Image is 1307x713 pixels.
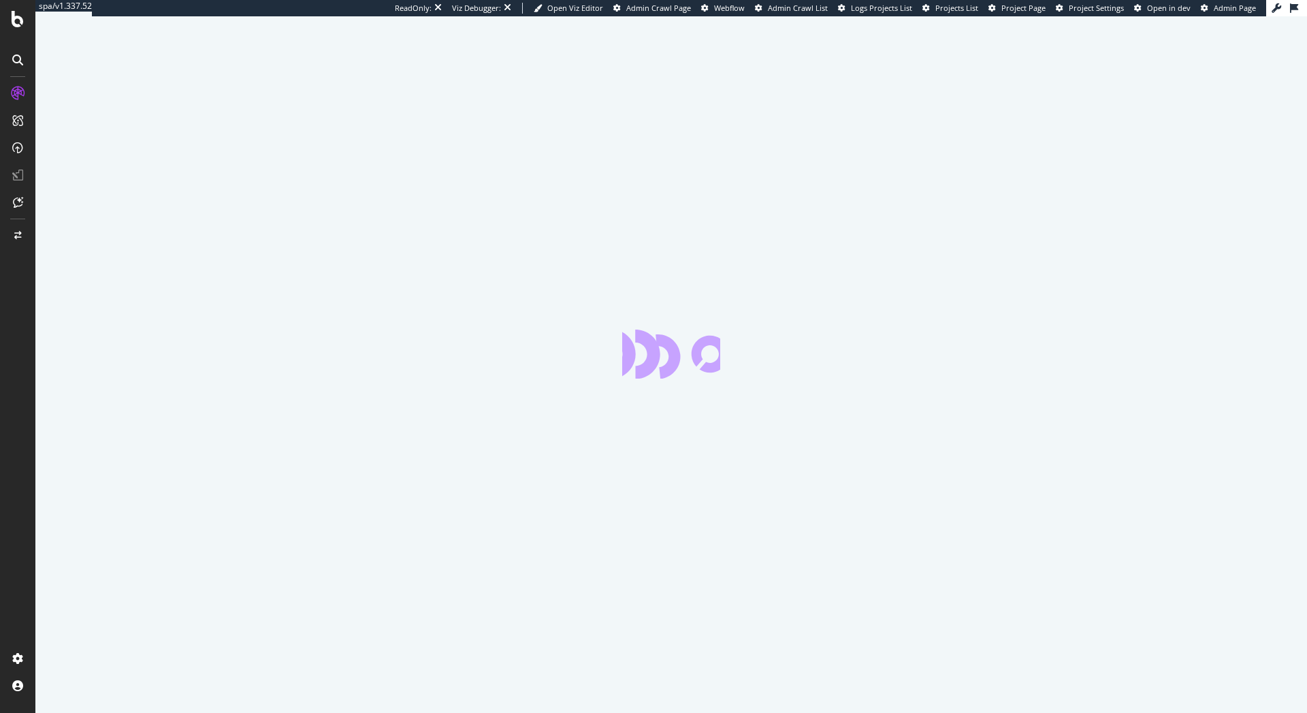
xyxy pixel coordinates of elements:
[626,3,691,13] span: Admin Crawl Page
[452,3,501,14] div: Viz Debugger:
[547,3,603,13] span: Open Viz Editor
[768,3,828,13] span: Admin Crawl List
[701,3,745,14] a: Webflow
[1056,3,1124,14] a: Project Settings
[1001,3,1046,13] span: Project Page
[534,3,603,14] a: Open Viz Editor
[922,3,978,14] a: Projects List
[613,3,691,14] a: Admin Crawl Page
[1134,3,1191,14] a: Open in dev
[714,3,745,13] span: Webflow
[622,330,720,379] div: animation
[1069,3,1124,13] span: Project Settings
[935,3,978,13] span: Projects List
[1147,3,1191,13] span: Open in dev
[755,3,828,14] a: Admin Crawl List
[838,3,912,14] a: Logs Projects List
[395,3,432,14] div: ReadOnly:
[1214,3,1256,13] span: Admin Page
[1201,3,1256,14] a: Admin Page
[851,3,912,13] span: Logs Projects List
[988,3,1046,14] a: Project Page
